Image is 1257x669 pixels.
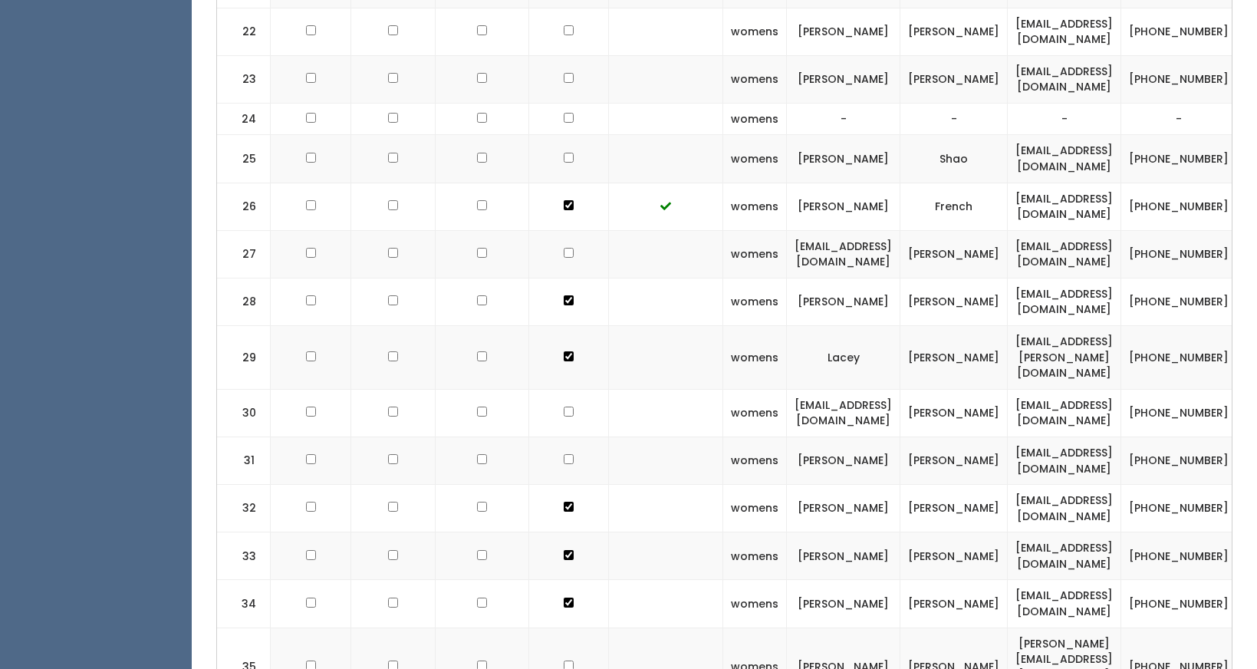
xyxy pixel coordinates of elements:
[1121,278,1237,325] td: [PHONE_NUMBER]
[1121,532,1237,580] td: [PHONE_NUMBER]
[217,278,271,325] td: 28
[217,532,271,580] td: 33
[1121,230,1237,278] td: [PHONE_NUMBER]
[723,485,787,532] td: womens
[1121,103,1237,135] td: -
[1008,55,1121,103] td: [EMAIL_ADDRESS][DOMAIN_NAME]
[217,103,271,135] td: 24
[723,103,787,135] td: womens
[900,103,1008,135] td: -
[787,135,900,183] td: [PERSON_NAME]
[1008,485,1121,532] td: [EMAIL_ADDRESS][DOMAIN_NAME]
[1121,8,1237,55] td: [PHONE_NUMBER]
[723,580,787,628] td: womens
[787,326,900,390] td: Lacey
[900,8,1008,55] td: [PERSON_NAME]
[900,389,1008,437] td: [PERSON_NAME]
[900,55,1008,103] td: [PERSON_NAME]
[900,580,1008,628] td: [PERSON_NAME]
[217,326,271,390] td: 29
[900,183,1008,230] td: French
[217,8,271,55] td: 22
[900,326,1008,390] td: [PERSON_NAME]
[1121,326,1237,390] td: [PHONE_NUMBER]
[1121,389,1237,437] td: [PHONE_NUMBER]
[900,437,1008,484] td: [PERSON_NAME]
[723,230,787,278] td: womens
[1008,532,1121,580] td: [EMAIL_ADDRESS][DOMAIN_NAME]
[1008,183,1121,230] td: [EMAIL_ADDRESS][DOMAIN_NAME]
[723,389,787,437] td: womens
[787,8,900,55] td: [PERSON_NAME]
[1121,437,1237,484] td: [PHONE_NUMBER]
[1008,8,1121,55] td: [EMAIL_ADDRESS][DOMAIN_NAME]
[900,230,1008,278] td: [PERSON_NAME]
[1008,230,1121,278] td: [EMAIL_ADDRESS][DOMAIN_NAME]
[217,135,271,183] td: 25
[217,389,271,437] td: 30
[900,135,1008,183] td: Shao
[1008,326,1121,390] td: [EMAIL_ADDRESS][PERSON_NAME][DOMAIN_NAME]
[787,230,900,278] td: [EMAIL_ADDRESS][DOMAIN_NAME]
[723,278,787,325] td: womens
[217,580,271,628] td: 34
[723,326,787,390] td: womens
[1008,389,1121,437] td: [EMAIL_ADDRESS][DOMAIN_NAME]
[1121,580,1237,628] td: [PHONE_NUMBER]
[217,485,271,532] td: 32
[217,183,271,230] td: 26
[900,532,1008,580] td: [PERSON_NAME]
[900,485,1008,532] td: [PERSON_NAME]
[217,55,271,103] td: 23
[723,532,787,580] td: womens
[787,485,900,532] td: [PERSON_NAME]
[1008,135,1121,183] td: [EMAIL_ADDRESS][DOMAIN_NAME]
[1121,55,1237,103] td: [PHONE_NUMBER]
[787,278,900,325] td: [PERSON_NAME]
[787,532,900,580] td: [PERSON_NAME]
[723,135,787,183] td: womens
[1008,580,1121,628] td: [EMAIL_ADDRESS][DOMAIN_NAME]
[1008,278,1121,325] td: [EMAIL_ADDRESS][DOMAIN_NAME]
[787,580,900,628] td: [PERSON_NAME]
[787,389,900,437] td: [EMAIL_ADDRESS][DOMAIN_NAME]
[217,437,271,484] td: 31
[723,437,787,484] td: womens
[1121,485,1237,532] td: [PHONE_NUMBER]
[217,230,271,278] td: 27
[1008,103,1121,135] td: -
[787,437,900,484] td: [PERSON_NAME]
[787,183,900,230] td: [PERSON_NAME]
[723,8,787,55] td: womens
[1121,183,1237,230] td: [PHONE_NUMBER]
[723,183,787,230] td: womens
[787,103,900,135] td: -
[1008,437,1121,484] td: [EMAIL_ADDRESS][DOMAIN_NAME]
[1121,135,1237,183] td: [PHONE_NUMBER]
[900,278,1008,325] td: [PERSON_NAME]
[787,55,900,103] td: [PERSON_NAME]
[723,55,787,103] td: womens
